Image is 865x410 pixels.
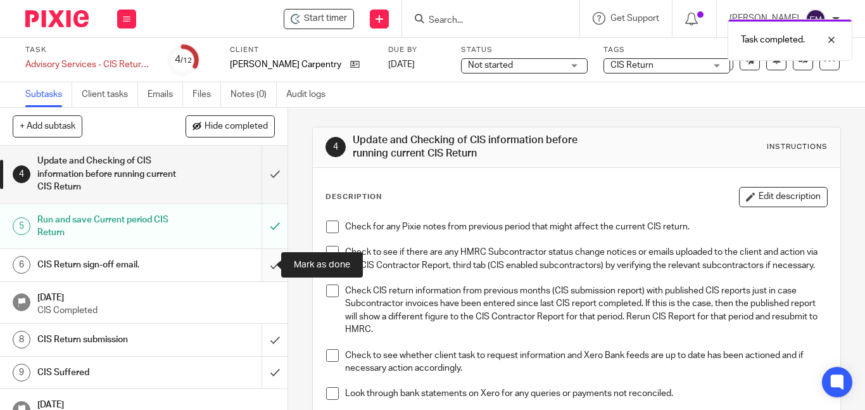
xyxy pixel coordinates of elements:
div: 9 [13,364,30,381]
span: Not started [468,61,513,70]
small: /12 [180,57,192,64]
p: [PERSON_NAME] Carpentry Ltd [230,58,344,71]
p: CIS Completed [37,304,275,317]
h1: Update and Checking of CIS information before running current CIS Return [37,151,179,196]
p: Check to see if there are any HMRC Subcontractor status change notices or emails uploaded to the ... [345,246,827,272]
p: Look through bank statements on Xero for any queries or payments not reconciled. [345,387,827,400]
button: + Add subtask [13,115,82,137]
span: Start timer [304,12,347,25]
label: Due by [388,45,445,55]
div: Instructions [767,142,828,152]
h1: CIS Return sign-off email. [37,255,179,274]
a: Client tasks [82,82,138,107]
p: Check CIS return information from previous months (CIS submission report) with published CIS repo... [345,285,827,336]
div: 8 [13,331,30,349]
div: 6 [13,256,30,274]
div: 4 [325,137,346,157]
span: [DATE] [388,60,415,69]
div: MJ Williams Carpentry Ltd - Advisory Services - CIS Return Reporting [284,9,354,29]
h1: CIS Suffered [37,363,179,382]
label: Task [25,45,152,55]
span: Hide completed [205,122,268,132]
span: CIS Return [610,61,653,70]
button: Hide completed [186,115,275,137]
h1: Update and Checking of CIS information before running current CIS Return [353,134,603,161]
a: Files [193,82,221,107]
img: Pixie [25,10,89,27]
div: 5 [13,217,30,235]
a: Emails [148,82,183,107]
a: Subtasks [25,82,72,107]
p: Check to see whether client task to request information and Xero Bank feeds are up to date has be... [345,349,827,375]
h1: [DATE] [37,288,275,304]
div: 4 [175,53,192,67]
div: Advisory Services - CIS Return Reporting [25,58,152,71]
a: Notes (0) [230,82,277,107]
p: Description [325,192,382,202]
input: Search [427,15,541,27]
h1: CIS Return submission [37,330,179,349]
img: svg%3E [805,9,826,29]
label: Client [230,45,372,55]
div: 4 [13,165,30,183]
button: Edit description [739,187,828,207]
a: Audit logs [286,82,335,107]
p: Check for any Pixie notes from previous period that might affect the current CIS return. [345,221,827,233]
h1: Run and save Current period CIS Return [37,210,179,243]
p: Task completed. [741,34,805,46]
